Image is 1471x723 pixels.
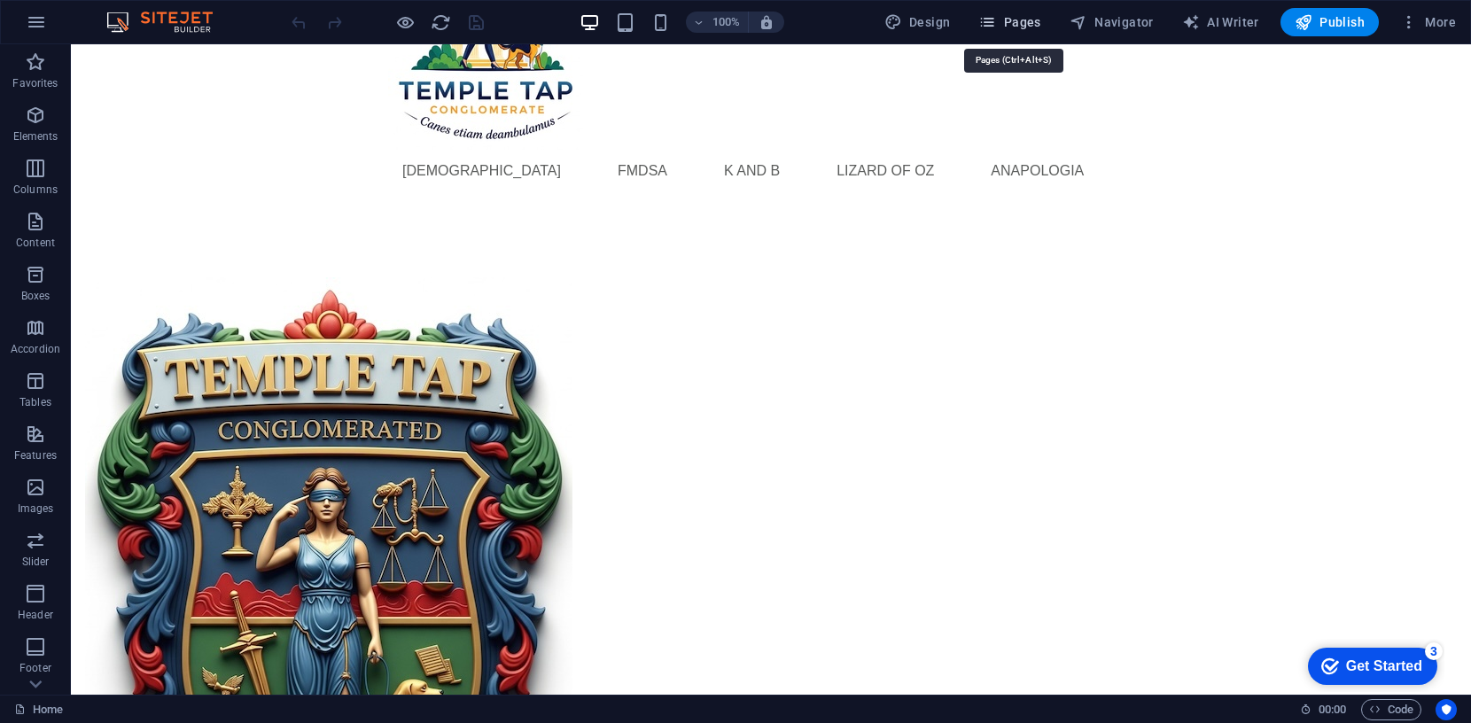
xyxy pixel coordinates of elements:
[18,501,54,516] p: Images
[16,236,55,250] p: Content
[18,608,53,622] p: Header
[430,12,451,33] button: reload
[11,342,60,356] p: Accordion
[1070,13,1154,31] span: Navigator
[1400,13,1456,31] span: More
[1331,703,1334,716] span: :
[884,13,951,31] span: Design
[394,12,416,33] button: Click here to leave preview mode and continue editing
[131,4,149,21] div: 3
[877,8,958,36] button: Design
[19,661,51,675] p: Footer
[1062,8,1161,36] button: Navigator
[1361,699,1421,720] button: Code
[19,395,51,409] p: Tables
[13,183,58,197] p: Columns
[431,12,451,33] i: Reload page
[14,9,144,46] div: Get Started 3 items remaining, 40% complete
[14,448,57,463] p: Features
[22,555,50,569] p: Slider
[1436,699,1457,720] button: Usercentrics
[13,129,58,144] p: Elements
[759,14,774,30] i: On resize automatically adjust zoom level to fit chosen device.
[877,8,958,36] div: Design (Ctrl+Alt+Y)
[971,8,1047,36] button: Pages
[1175,8,1266,36] button: AI Writer
[1393,8,1463,36] button: More
[1295,13,1365,31] span: Publish
[21,289,51,303] p: Boxes
[712,12,741,33] h6: 100%
[14,699,63,720] a: Click to cancel selection. Double-click to open Pages
[1300,699,1347,720] h6: Session time
[978,13,1040,31] span: Pages
[12,76,58,90] p: Favorites
[1369,699,1413,720] span: Code
[1182,13,1259,31] span: AI Writer
[102,12,235,33] img: Editor Logo
[1319,699,1346,720] span: 00 00
[52,19,128,35] div: Get Started
[686,12,749,33] button: 100%
[1280,8,1379,36] button: Publish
